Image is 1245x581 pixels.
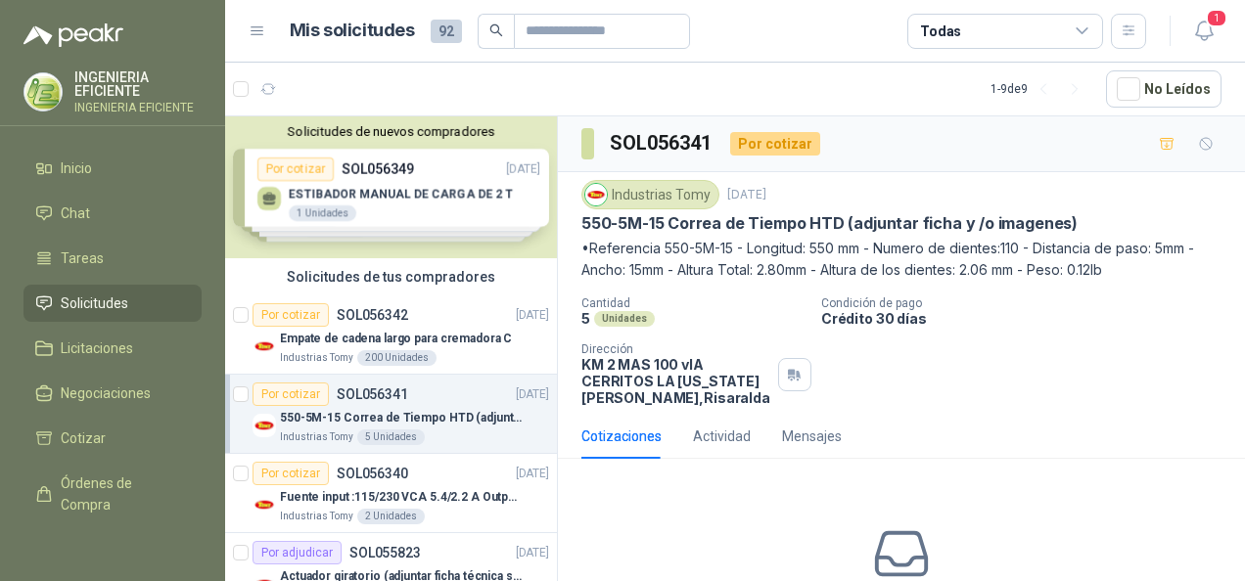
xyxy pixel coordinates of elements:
[581,238,1222,281] p: •Referencia 550-5M-15 - Longitud: 550 mm - Numero de dientes:110 - Distancia de paso: 5mm - Ancho...
[225,116,557,258] div: Solicitudes de nuevos compradoresPor cotizarSOL056349[DATE] ESTIBADOR MANUAL DE CARGA DE 2 T1 Uni...
[821,296,1237,310] p: Condición de pago
[74,70,202,98] p: INGENIERIA EFICIENTE
[61,157,92,179] span: Inicio
[290,17,415,45] h1: Mis solicitudes
[581,213,1078,234] p: 550-5M-15 Correa de Tiempo HTD (adjuntar ficha y /o imagenes)
[23,150,202,187] a: Inicio
[920,21,961,42] div: Todas
[730,132,820,156] div: Por cotizar
[782,425,842,447] div: Mensajes
[280,429,353,445] p: Industrias Tomy
[516,385,549,404] p: [DATE]
[23,375,202,412] a: Negociaciones
[253,462,329,485] div: Por cotizar
[594,311,655,327] div: Unidades
[61,292,128,314] span: Solicitudes
[280,330,512,348] p: Empate de cadena largo para cremadora C
[357,509,425,524] div: 2 Unidades
[61,202,90,224] span: Chat
[253,335,276,358] img: Company Logo
[727,186,766,204] p: [DATE]
[280,509,353,524] p: Industrias Tomy
[225,258,557,295] div: Solicitudes de tus compradores
[253,493,276,516] img: Company Logo
[23,465,202,523] a: Órdenes de Compra
[225,295,557,375] a: Por cotizarSOL056342[DATE] Company LogoEmpate de cadena largo para cremadora CIndustrias Tomy200 ...
[693,425,751,447] div: Actividad
[225,375,557,454] a: Por cotizarSOL056341[DATE] Company Logo550-5M-15 Correa de Tiempo HTD (adjuntar ficha y /o imagen...
[516,306,549,325] p: [DATE]
[280,488,524,507] p: Fuente input :115/230 VCA 5.4/2.2 A Output: 24 VDC 10 A 47-63 Hz
[280,409,524,427] p: 550-5M-15 Correa de Tiempo HTD (adjuntar ficha y /o imagenes)
[821,310,1237,327] p: Crédito 30 días
[61,382,151,404] span: Negociaciones
[581,425,662,447] div: Cotizaciones
[1106,70,1222,108] button: No Leídos
[581,180,719,209] div: Industrias Tomy
[489,23,503,37] span: search
[280,350,353,366] p: Industrias Tomy
[23,23,123,47] img: Logo peakr
[253,303,329,327] div: Por cotizar
[23,531,202,568] a: Remisiones
[581,356,770,406] p: KM 2 MAS 100 vIA CERRITOS LA [US_STATE] [PERSON_NAME] , Risaralda
[225,454,557,533] a: Por cotizarSOL056340[DATE] Company LogoFuente input :115/230 VCA 5.4/2.2 A Output: 24 VDC 10 A 47...
[516,465,549,483] p: [DATE]
[1206,9,1227,27] span: 1
[337,467,408,480] p: SOL056340
[581,296,806,310] p: Cantidad
[61,247,104,269] span: Tareas
[357,350,437,366] div: 200 Unidades
[74,102,202,113] p: INGENIERIA EFICIENTE
[23,420,202,457] a: Cotizar
[61,472,183,515] span: Órdenes de Compra
[24,73,62,111] img: Company Logo
[610,128,715,158] h3: SOL056341
[61,337,133,359] span: Licitaciones
[253,541,342,564] div: Por adjudicar
[516,544,549,562] p: [DATE]
[337,308,408,322] p: SOL056342
[233,124,549,139] button: Solicitudes de nuevos compradores
[23,195,202,232] a: Chat
[253,382,329,406] div: Por cotizar
[357,429,425,445] div: 5 Unidades
[23,285,202,322] a: Solicitudes
[581,342,770,356] p: Dirección
[1186,14,1222,49] button: 1
[23,330,202,367] a: Licitaciones
[991,73,1090,105] div: 1 - 9 de 9
[23,240,202,277] a: Tareas
[431,20,462,43] span: 92
[253,414,276,437] img: Company Logo
[349,546,421,559] p: SOL055823
[581,310,590,327] p: 5
[337,387,408,401] p: SOL056341
[61,427,106,449] span: Cotizar
[585,184,607,205] img: Company Logo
